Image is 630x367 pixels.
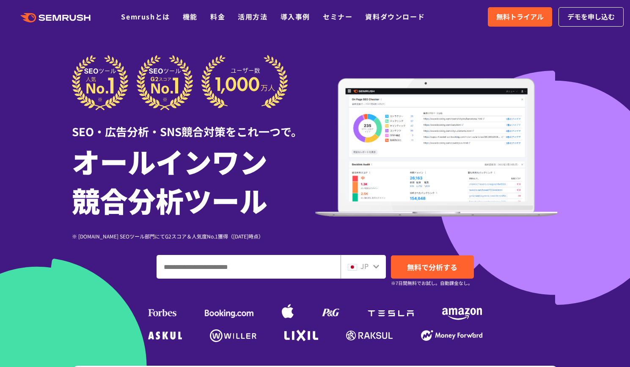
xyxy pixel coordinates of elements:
div: SEO・広告分析・SNS競合対策をこれ一つで。 [72,110,315,140]
a: 料金 [210,11,225,22]
a: 資料ダウンロード [365,11,425,22]
span: JP [360,261,369,271]
a: 機能 [183,11,198,22]
a: 活用方法 [238,11,267,22]
span: デモを申し込む [567,11,615,22]
h1: オールインワン 競合分析ツール [72,142,315,219]
a: 無料で分析する [391,255,474,279]
a: セミナー [323,11,352,22]
span: 無料トライアル [496,11,544,22]
a: 導入事例 [281,11,310,22]
a: Semrushとは [121,11,170,22]
a: デモを申し込む [558,7,624,27]
span: 無料で分析する [407,262,457,272]
input: ドメイン、キーワードまたはURLを入力してください [157,255,340,278]
a: 無料トライアル [488,7,552,27]
small: ※7日間無料でお試し。自動課金なし。 [391,279,473,287]
div: ※ [DOMAIN_NAME] SEOツール部門にてG2スコア＆人気度No.1獲得（[DATE]時点） [72,232,315,240]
